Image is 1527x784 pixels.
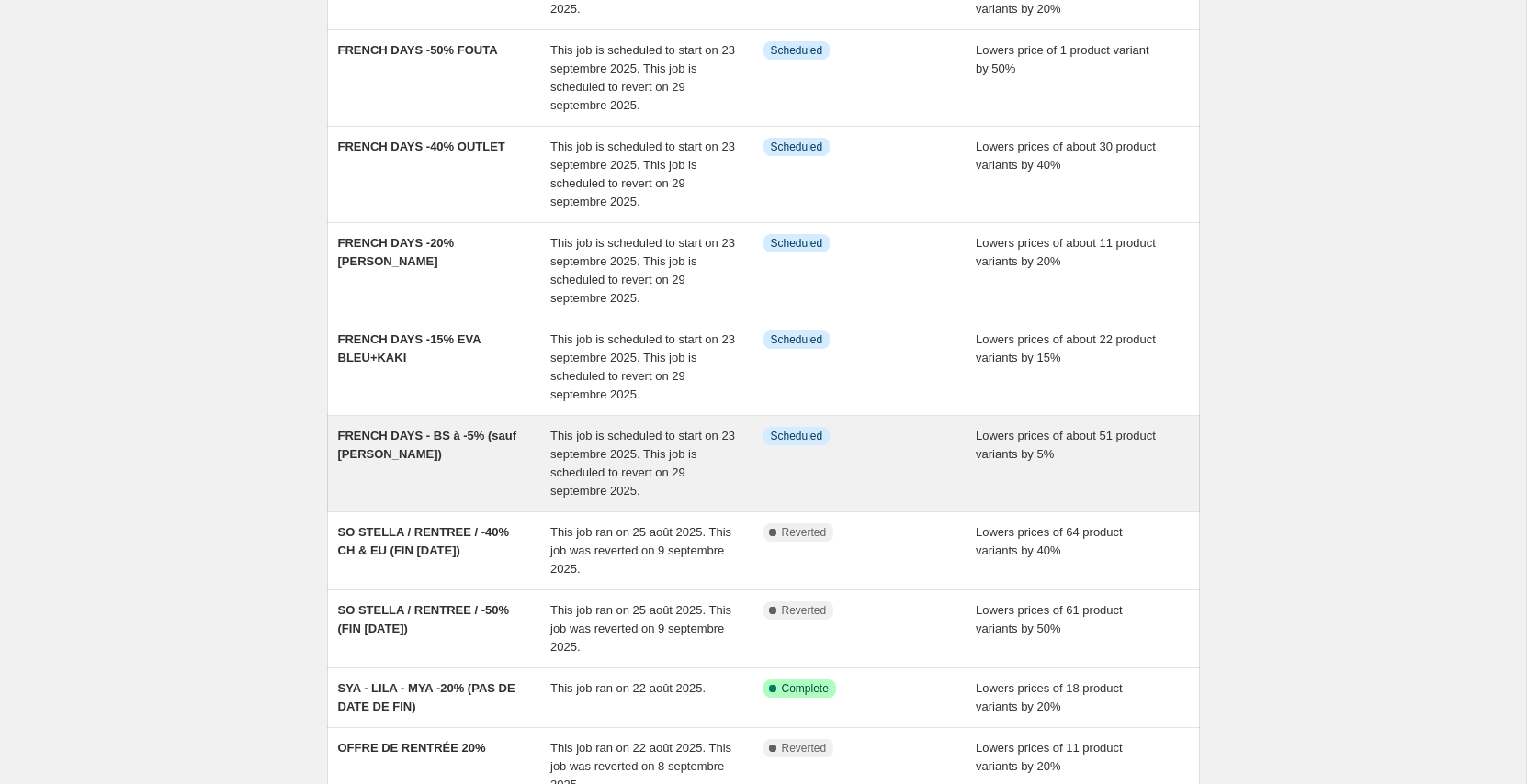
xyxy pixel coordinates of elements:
[976,741,1123,773] span: Lowers prices of 11 product variants by 20%
[338,236,455,268] span: FRENCH DAYS -20% [PERSON_NAME]
[338,140,505,153] span: FRENCH DAYS -40% OUTLET
[782,525,827,540] span: Reverted
[550,603,731,654] span: This job ran on 25 août 2025. This job was reverted on 9 septembre 2025.
[771,332,823,347] span: Scheduled
[976,681,1123,713] span: Lowers prices of 18 product variants by 20%
[976,43,1149,75] span: Lowers price of 1 product variant by 50%
[550,236,735,305] span: This job is scheduled to start on 23 septembre 2025. This job is scheduled to revert on 29 septem...
[771,140,823,154] span: Scheduled
[338,525,510,557] span: SO STELLA / RENTREE / -40% CH & EU (FIN [DATE])
[338,681,515,713] span: SYA - LILA - MYA -20% (PAS DE DATE DE FIN)
[550,429,735,498] span: This job is scheduled to start on 23 septembre 2025. This job is scheduled to revert on 29 septem...
[782,681,829,696] span: Complete
[782,603,827,618] span: Reverted
[976,525,1123,557] span: Lowers prices of 64 product variants by 40%
[550,681,706,695] span: This job ran on 22 août 2025.
[976,140,1156,172] span: Lowers prices of about 30 product variants by 40%
[338,332,481,364] span: FRENCH DAYS -15% EVA BLEU+KAKI
[976,603,1123,635] span: Lowers prices of 61 product variants by 50%
[550,140,735,208] span: This job is scheduled to start on 23 septembre 2025. This job is scheduled to revert on 29 septem...
[338,603,510,635] span: SO STELLA / RENTREE / -50% (FIN [DATE])
[550,332,735,401] span: This job is scheduled to start on 23 septembre 2025. This job is scheduled to revert on 29 septem...
[782,741,827,756] span: Reverted
[550,525,731,576] span: This job ran on 25 août 2025. This job was reverted on 9 septembre 2025.
[338,43,498,57] span: FRENCH DAYS -50% FOUTA
[976,236,1156,268] span: Lowers prices of about 11 product variants by 20%
[771,429,823,443] span: Scheduled
[771,236,823,251] span: Scheduled
[338,741,486,755] span: OFFRE DE RENTRÉE 20%
[771,43,823,58] span: Scheduled
[550,43,735,112] span: This job is scheduled to start on 23 septembre 2025. This job is scheduled to revert on 29 septem...
[976,332,1156,364] span: Lowers prices of about 22 product variants by 15%
[976,429,1156,461] span: Lowers prices of about 51 product variants by 5%
[338,429,517,461] span: FRENCH DAYS - BS à -5% (sauf [PERSON_NAME])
